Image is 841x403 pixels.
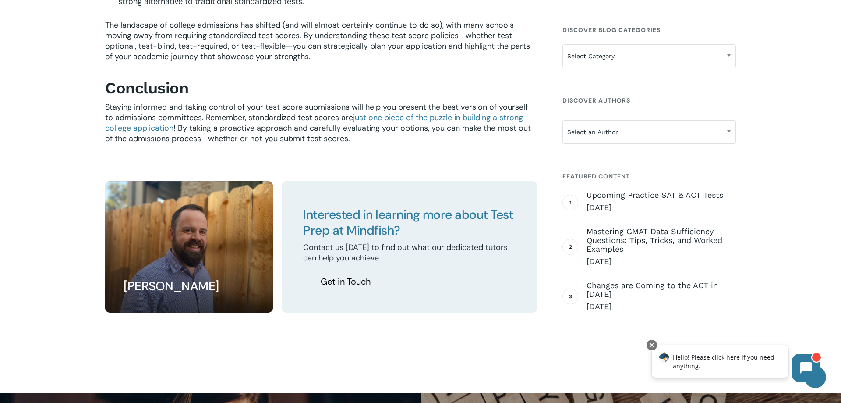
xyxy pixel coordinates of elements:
span: [DATE] [587,256,736,267]
span: Interested in learning more about Test Prep at Mindfish? [303,207,513,239]
p: Contact us [DATE] to find out what our dedicated tutors can help you achieve. [303,242,515,263]
span: [DATE] [587,301,736,312]
strong: Conclusion [105,79,188,97]
span: ! By taking a proactive approach and carefully evaluating your options, you can make the most out... [105,123,531,144]
span: [DATE] [587,202,736,213]
span: Get in Touch [321,275,371,288]
a: Mastering GMAT Data Sufficiency Questions: Tips, Tricks, and Worked Examples [DATE] [587,227,736,267]
span: Select an Author [562,120,736,144]
span: Mastering GMAT Data Sufficiency Questions: Tips, Tricks, and Worked Examples [587,227,736,253]
a: just one piece of the puzzle in building a strong college application [105,112,523,133]
a: Get in Touch [303,275,371,288]
a: Upcoming Practice SAT & ACT Tests [DATE] [587,191,736,213]
a: Changes are Coming to the ACT in [DATE] [DATE] [587,281,736,312]
span: Upcoming Practice SAT & ACT Tests [587,191,736,200]
span: Select Category [563,47,735,65]
span: The landscape of college admissions has shifted (and will almost certainly continue to do so), wi... [105,20,530,62]
span: Select Category [562,44,736,68]
span: Select an Author [563,123,735,141]
span: Staying informed and taking control of your test score submissions will help you present the best... [105,102,528,123]
iframe: Chatbot [643,338,829,391]
h4: Discover Blog Categories [562,22,736,38]
h4: Discover Authors [562,93,736,108]
span: Changes are Coming to the ACT in [DATE] [587,281,736,299]
h4: Featured Content [562,168,736,184]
